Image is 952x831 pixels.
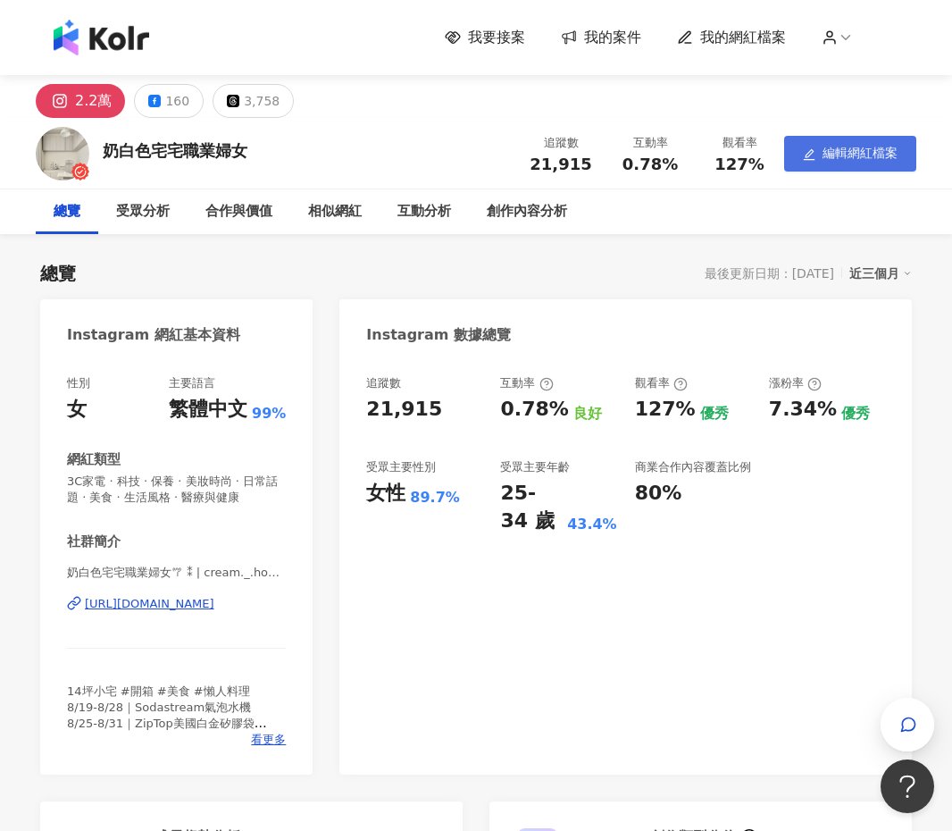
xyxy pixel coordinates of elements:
span: 看更多 [251,732,286,748]
div: 2.2萬 [75,88,112,113]
a: [URL][DOMAIN_NAME] [67,596,286,612]
div: [URL][DOMAIN_NAME] [85,596,214,612]
div: 追蹤數 [366,375,401,391]
div: 優秀 [841,404,870,424]
div: 互動率 [616,134,684,152]
a: 我的案件 [561,28,641,47]
img: logo [54,20,149,55]
div: 創作內容分析 [487,201,567,222]
div: 網紅類型 [67,450,121,469]
div: 最後更新日期：[DATE] [705,266,834,281]
div: 觀看率 [706,134,773,152]
div: 追蹤數 [527,134,595,152]
div: 總覽 [40,261,76,286]
span: 21,915 [530,155,591,173]
span: 127% [714,155,764,173]
div: 25-34 歲 [500,480,563,535]
div: 7.34% [769,396,837,424]
span: 我的網紅檔案 [700,28,786,47]
div: 43.4% [567,515,617,534]
div: 互動率 [500,375,553,391]
div: 女性 [366,480,405,508]
div: 近三個月 [849,262,912,285]
div: 良好 [573,404,602,424]
span: 14坪小宅 #開箱 #美食 #懶人料理 8/19-8/28｜Sodastream氣泡水機 8/25-8/31｜ZipTop美國白金矽膠袋 8/22-8/28｜美型滅火器 📥 [EMAIL_ADD... [67,684,267,779]
span: 我要接案 [468,28,525,47]
div: 受眾主要性別 [366,459,436,475]
div: 相似網紅 [308,201,362,222]
div: 合作與價值 [205,201,272,222]
span: 我的案件 [584,28,641,47]
span: 3C家電 · 科技 · 保養 · 美妝時尚 · 日常話題 · 美食 · 生活風格 · 醫療與健康 [67,474,286,506]
div: 社群簡介 [67,533,121,551]
div: 受眾主要年齡 [500,459,570,475]
div: 性別 [67,375,90,391]
div: 21,915 [366,396,442,424]
span: 0.78% [622,155,678,173]
button: 2.2萬 [36,84,125,118]
span: edit [803,148,815,161]
div: 127% [635,396,696,424]
div: 3,758 [244,88,280,113]
div: 繁體中文 [169,396,247,424]
div: 總覽 [54,201,80,222]
div: 160 [165,88,189,113]
button: 160 [134,84,204,118]
div: Instagram 網紅基本資料 [67,325,240,345]
div: 商業合作內容覆蓋比例 [635,459,751,475]
a: 我要接案 [445,28,525,47]
button: 3,758 [213,84,294,118]
div: 觀看率 [635,375,688,391]
div: 女 [67,396,87,424]
div: 互動分析 [397,201,451,222]
div: 奶白色宅宅職業婦女 [103,139,247,162]
div: 優秀 [700,404,729,424]
div: 主要語言 [169,375,215,391]
div: 0.78% [500,396,568,424]
div: Instagram 數據總覽 [366,325,511,345]
div: 受眾分析 [116,201,170,222]
iframe: Help Scout Beacon - Open [881,760,934,813]
button: edit編輯網紅檔案 [784,136,916,172]
img: KOL Avatar [36,127,89,180]
div: 80% [635,480,682,508]
span: 99% [252,404,286,424]
div: 89.7% [410,488,460,508]
div: 漲粉率 [769,375,822,391]
span: 奶白色宅宅職業婦女𐂐 ⁑ | cream._.homebody [67,565,286,581]
a: 我的網紅檔案 [677,28,786,47]
span: 編輯網紅檔案 [823,146,898,160]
